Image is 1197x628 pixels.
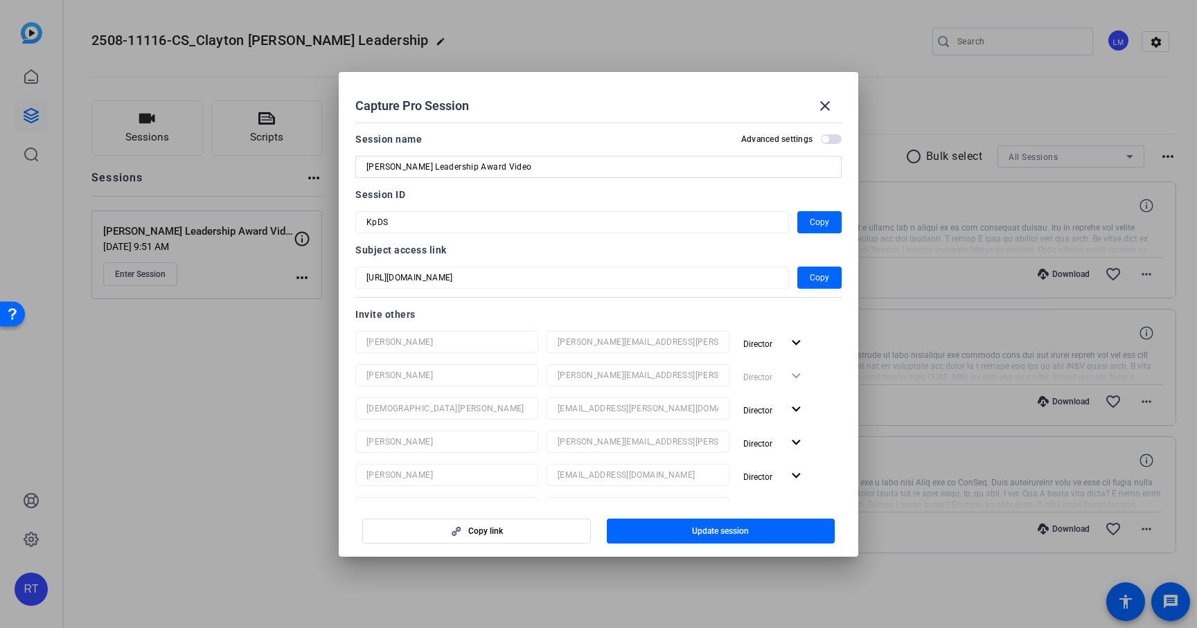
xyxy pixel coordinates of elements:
mat-icon: expand_more [788,467,805,485]
button: Director [738,397,810,422]
input: Name... [366,500,527,517]
div: Subject access link [355,242,842,258]
input: Enter Session Name [366,159,831,175]
input: Name... [366,367,527,384]
span: Copy [810,214,829,231]
button: Update session [607,519,835,544]
div: Invite others [355,306,842,323]
input: Email... [558,400,718,417]
h2: Advanced settings [741,134,813,145]
button: Director [738,331,810,356]
input: Email... [558,500,718,517]
input: Name... [366,400,527,417]
input: Email... [558,433,718,450]
input: Email... [558,467,718,483]
div: Session ID [355,186,842,203]
div: Capture Pro Session [355,89,842,123]
button: Copy link [362,519,591,544]
span: Copy [810,269,829,286]
button: Director [738,497,810,522]
input: Name... [366,467,527,483]
span: Director [743,339,772,349]
mat-icon: expand_more [788,401,805,418]
div: Session name [355,131,422,147]
button: Copy [797,267,842,289]
span: Director [743,439,772,449]
span: Copy link [468,526,503,537]
mat-icon: expand_more [788,434,805,451]
button: Director [738,431,810,456]
mat-icon: expand_more [788,501,805,518]
input: Session OTP [366,269,778,286]
input: Name... [366,433,527,450]
input: Session OTP [366,214,778,231]
mat-icon: close [817,98,833,114]
input: Email... [558,334,718,350]
mat-icon: expand_more [788,334,805,352]
input: Name... [366,334,527,350]
span: Director [743,406,772,415]
span: Update session [692,526,749,537]
input: Email... [558,367,718,384]
button: Copy [797,211,842,233]
button: Director [738,464,810,489]
span: Director [743,472,772,482]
